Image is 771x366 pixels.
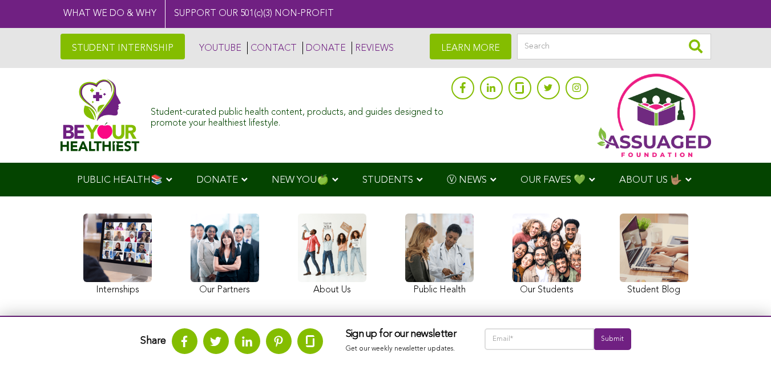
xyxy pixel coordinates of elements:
[515,82,523,94] img: glassdoor
[77,175,163,185] span: PUBLIC HEALTH📚
[151,102,445,129] div: Student-curated public health content, products, and guides designed to promote your healthiest l...
[60,34,185,59] a: STUDENT INTERNSHIP
[346,328,462,341] h3: Sign up for our newsletter
[714,311,771,366] iframe: Chat Widget
[594,328,631,350] input: Submit
[60,163,711,196] div: Navigation Menu
[517,34,711,59] input: Search
[302,42,346,54] a: DONATE
[447,175,487,185] span: Ⓥ NEWS
[619,175,682,185] span: ABOUT US 🤟🏽
[430,34,511,59] a: LEARN MORE
[247,42,297,54] a: CONTACT
[346,343,462,356] p: Get our weekly newsletter updates.
[352,42,394,54] a: REVIEWS
[520,175,586,185] span: OUR FAVES 💚
[272,175,329,185] span: NEW YOU🍏
[597,74,711,157] img: Assuaged App
[362,175,413,185] span: STUDENTS
[60,79,140,151] img: Assuaged
[140,336,166,346] strong: Share
[196,42,241,54] a: YOUTUBE
[306,335,314,347] img: glassdoor.svg
[196,175,238,185] span: DONATE
[485,328,595,350] input: Email*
